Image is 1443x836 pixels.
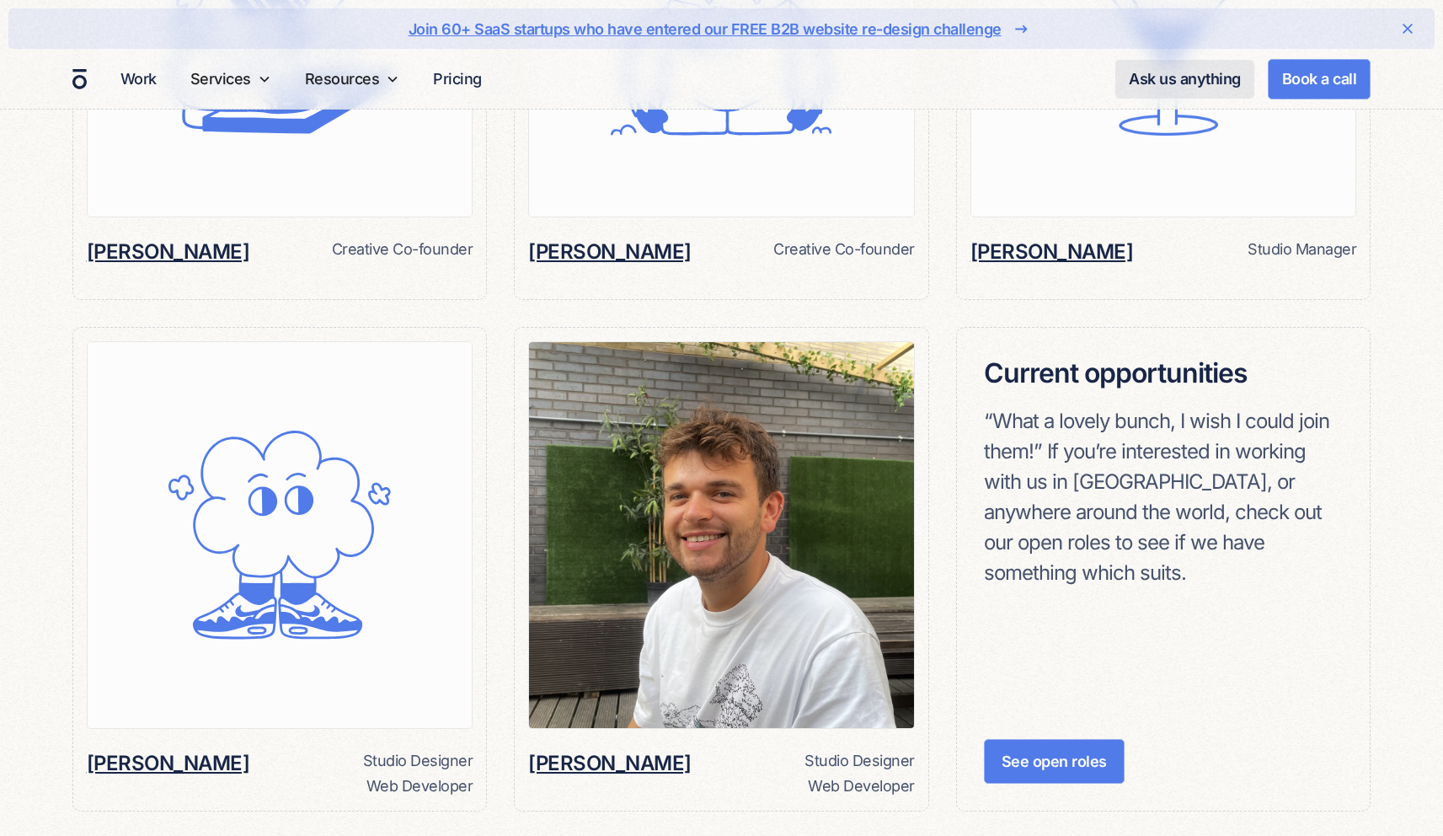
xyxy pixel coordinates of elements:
div: Resources [298,49,407,109]
h6: [PERSON_NAME] [87,238,250,266]
div: Join 60+ SaaS startups who have entered our FREE B2B website re-design challenge [409,18,1002,40]
div: Studio Manager [1248,238,1356,260]
div: Services [190,67,251,90]
p: “What a lovely bunch, I wish I could join them!” If you’re interested in working with us in [GEOG... [984,406,1344,588]
a: Work [114,62,163,95]
a: home [72,68,87,90]
div: Studio Designer [363,749,473,772]
a: Pricing [426,62,489,95]
h6: [PERSON_NAME] [528,749,692,778]
a: Join 60+ SaaS startups who have entered our FREE B2B website re-design challenge [62,15,1381,42]
div: Web Developer [363,774,473,797]
h6: [PERSON_NAME] [528,238,692,266]
div: Resources [305,67,380,90]
div: Creative Co-founder [332,238,473,260]
a: Book a call [1268,59,1371,99]
a: Ask us anything [1115,60,1254,99]
div: Services [184,49,278,109]
a: See open roles [984,739,1125,784]
h5: Current opportunities [984,355,1344,393]
div: Web Developer [804,774,915,797]
div: Creative Co-founder [773,238,915,260]
h6: [PERSON_NAME] [970,238,1134,266]
h6: [PERSON_NAME] [87,749,250,778]
div: Studio Designer [804,749,915,772]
